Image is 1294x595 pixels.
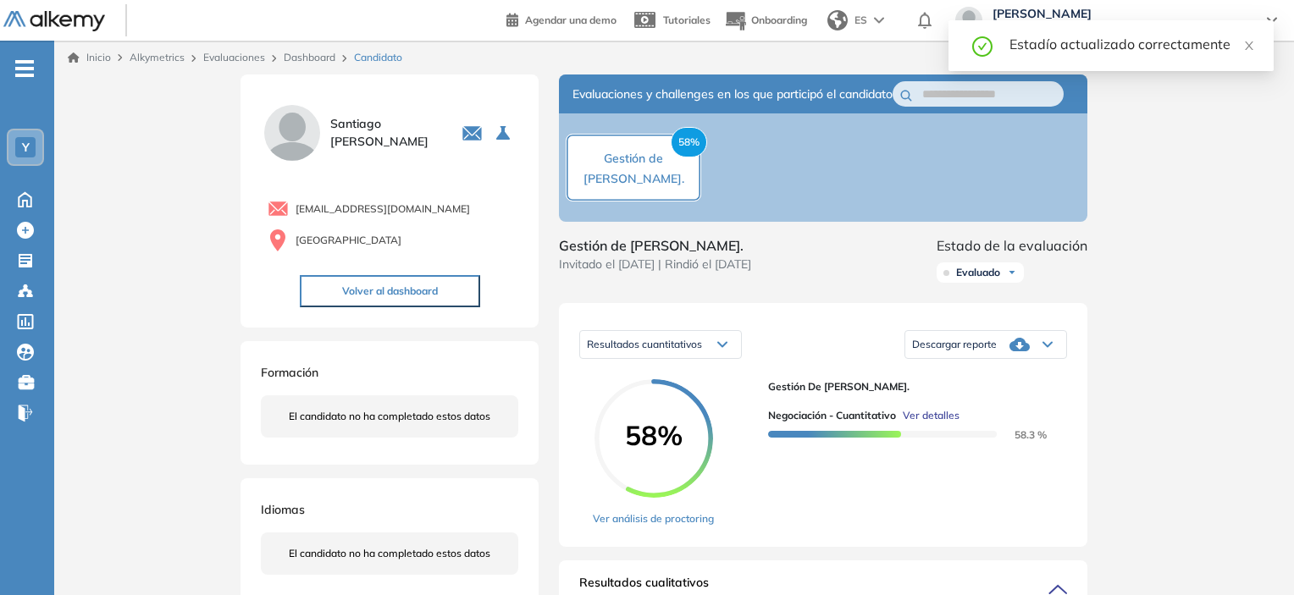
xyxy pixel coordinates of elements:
span: Ver detalles [903,408,959,423]
span: 58% [594,421,713,449]
a: Inicio [68,50,111,65]
span: Y [22,140,30,154]
button: Ver detalles [896,408,959,423]
span: ES [854,13,867,28]
span: El candidato no ha completado estos datos [289,409,490,424]
span: [GEOGRAPHIC_DATA] [296,233,401,248]
span: Gestión de [PERSON_NAME]. [768,379,1053,394]
span: check-circle [972,34,993,57]
a: Agendar una demo [506,8,617,29]
span: Evaluaciones y challenges en los que participó el candidato [572,85,893,103]
button: Onboarding [724,3,807,39]
span: 58.3 % [994,428,1047,441]
span: Idiomas [261,502,305,517]
span: Gestión de [PERSON_NAME]. [583,151,684,186]
span: Tutoriales [663,14,711,26]
span: Formación [261,365,318,380]
a: Evaluaciones [203,51,265,63]
a: Dashboard [284,51,335,63]
span: El candidato no ha completado estos datos [289,546,490,561]
span: [EMAIL_ADDRESS][DOMAIN_NAME] [296,201,470,217]
img: arrow [874,17,884,24]
iframe: Chat Widget [1209,514,1294,595]
div: Widget de chat [1209,514,1294,595]
span: Candidato [354,50,402,65]
span: close [1243,40,1255,52]
i: - [15,67,34,70]
span: Estado de la evaluación [937,235,1087,256]
span: Agendar una demo [525,14,617,26]
span: Descargar reporte [912,338,997,351]
img: Logo [3,11,105,32]
span: Alkymetrics [130,51,185,63]
span: 58% [671,127,707,157]
span: Invitado el [DATE] | Rindió el [DATE] [559,256,751,273]
span: Onboarding [751,14,807,26]
span: Negociación - Cuantitativo [768,408,896,423]
img: Ícono de flecha [1007,267,1017,278]
img: PROFILE_MENU_LOGO_USER [261,102,323,164]
div: Estadío actualizado correctamente [1009,34,1253,54]
span: Gestión de [PERSON_NAME]. [559,235,751,256]
span: Evaluado [956,266,1000,279]
img: world [827,10,848,30]
button: Volver al dashboard [300,275,480,307]
span: Santiago [PERSON_NAME] [330,115,441,151]
a: Ver análisis de proctoring [593,511,714,526]
span: [PERSON_NAME] [993,7,1250,20]
span: Resultados cuantitativos [587,338,702,350]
